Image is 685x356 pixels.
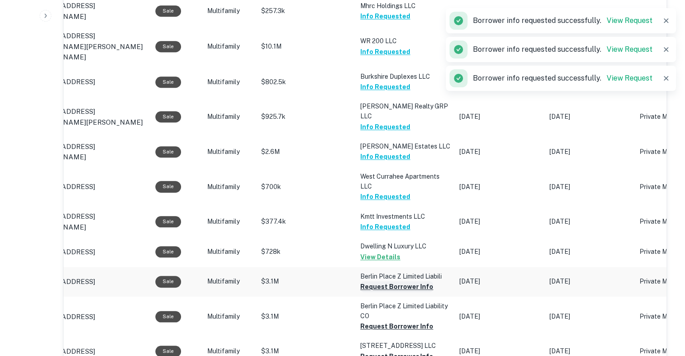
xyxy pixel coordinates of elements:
[29,0,146,22] a: [STREET_ADDRESS][PERSON_NAME]
[29,211,146,232] a: [STREET_ADDRESS][PERSON_NAME]
[261,277,351,286] p: $3.1M
[459,312,540,321] p: [DATE]
[155,146,181,158] div: Sale
[473,15,653,26] p: Borrower info requested successfully.
[207,77,252,87] p: Multifamily
[207,6,252,16] p: Multifamily
[473,73,653,84] p: Borrower info requested successfully.
[29,141,146,162] a: [STREET_ADDRESS][PERSON_NAME]
[155,276,181,287] div: Sale
[29,77,146,87] a: [STREET_ADDRESS]
[360,81,410,92] button: Info Requested
[261,182,351,192] p: $700k
[29,106,146,127] a: [STREET_ADDRESS][PERSON_NAME][PERSON_NAME]
[360,141,450,151] p: [PERSON_NAME] Estates LLC
[261,42,351,51] p: $10.1M
[261,312,351,321] p: $3.1M
[360,36,450,46] p: WR 200 LLC
[155,111,181,122] div: Sale
[549,347,631,356] p: [DATE]
[607,74,653,82] a: View Request
[549,112,631,122] p: [DATE]
[360,1,450,11] p: Mhrc Holdings LLC
[29,247,146,257] a: [STREET_ADDRESS]
[607,16,653,25] a: View Request
[207,277,252,286] p: Multifamily
[473,44,653,55] p: Borrower info requested successfully.
[549,312,631,321] p: [DATE]
[549,247,631,257] p: [DATE]
[360,122,410,132] button: Info Requested
[360,241,450,251] p: Dwelling N Luxury LLC
[261,112,351,122] p: $925.7k
[261,347,351,356] p: $3.1M
[360,301,450,321] p: Berlin Place Z Limited Liability CO
[459,347,540,356] p: [DATE]
[207,247,252,257] p: Multifamily
[360,212,450,221] p: Kmtt Investments LLC
[155,216,181,227] div: Sale
[360,46,410,57] button: Info Requested
[155,311,181,322] div: Sale
[360,252,400,262] button: View Details
[459,217,540,226] p: [DATE]
[459,277,540,286] p: [DATE]
[360,11,410,22] button: Info Requested
[360,151,410,162] button: Info Requested
[360,221,410,232] button: Info Requested
[207,182,252,192] p: Multifamily
[360,101,450,121] p: [PERSON_NAME] Realty GRP LLC
[549,217,631,226] p: [DATE]
[29,181,146,192] a: [STREET_ADDRESS]
[459,147,540,157] p: [DATE]
[459,247,540,257] p: [DATE]
[459,182,540,192] p: [DATE]
[29,311,146,322] a: [STREET_ADDRESS]
[360,341,450,351] p: [STREET_ADDRESS] LLC
[360,171,450,191] p: West Currahee Apartments LLC
[261,247,351,257] p: $728k
[29,276,146,287] a: [STREET_ADDRESS]
[360,321,433,332] button: Request Borrower Info
[549,277,631,286] p: [DATE]
[207,147,252,157] p: Multifamily
[261,77,351,87] p: $802.5k
[459,112,540,122] p: [DATE]
[207,312,252,321] p: Multifamily
[155,181,181,192] div: Sale
[549,182,631,192] p: [DATE]
[29,31,146,63] a: [STREET_ADDRESS][PERSON_NAME][PERSON_NAME][PERSON_NAME]
[155,41,181,52] div: Sale
[207,347,252,356] p: Multifamily
[155,77,181,88] div: Sale
[360,271,450,281] p: Berlin Place Z Limited Liabili
[155,5,181,17] div: Sale
[261,6,351,16] p: $257.3k
[360,191,410,202] button: Info Requested
[261,147,351,157] p: $2.6M
[640,284,685,327] iframe: Chat Widget
[607,45,653,54] a: View Request
[207,217,252,226] p: Multifamily
[155,246,181,257] div: Sale
[549,147,631,157] p: [DATE]
[207,112,252,122] p: Multifamily
[207,42,252,51] p: Multifamily
[261,217,351,226] p: $377.4k
[360,281,433,292] button: Request Borrower Info
[360,72,450,81] p: Burkshire Duplexes LLC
